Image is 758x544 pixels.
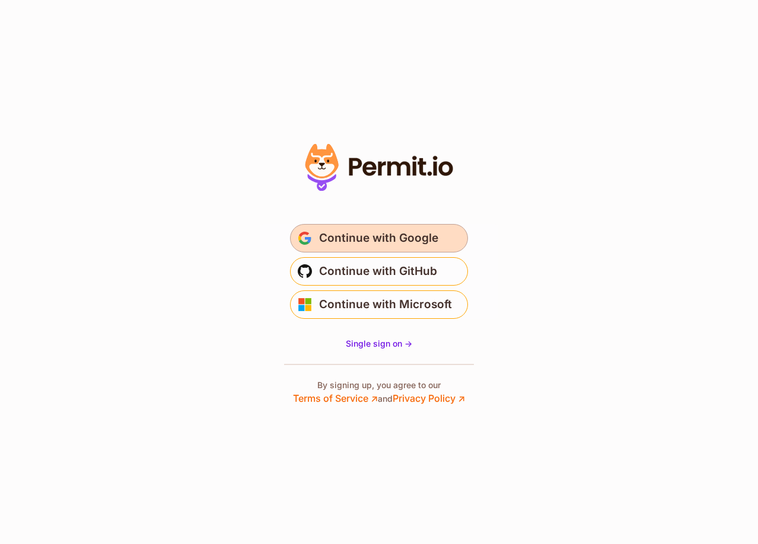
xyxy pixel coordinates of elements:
span: Continue with Microsoft [319,295,452,314]
span: Continue with GitHub [319,262,437,281]
button: Continue with Microsoft [290,290,468,319]
a: Single sign on -> [346,338,412,350]
a: Terms of Service ↗ [293,392,378,404]
span: Single sign on -> [346,338,412,348]
a: Privacy Policy ↗ [393,392,465,404]
span: Continue with Google [319,229,438,248]
button: Continue with Google [290,224,468,252]
p: By signing up, you agree to our and [293,379,465,405]
button: Continue with GitHub [290,257,468,286]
